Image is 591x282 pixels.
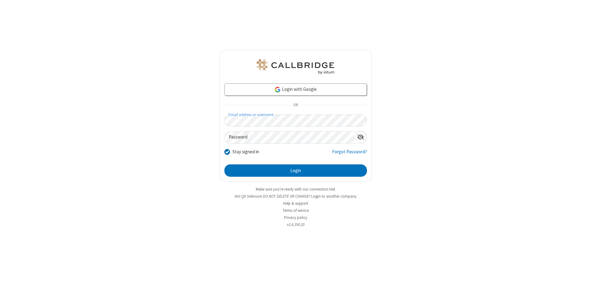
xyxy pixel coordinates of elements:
a: Terms of service [283,208,309,213]
img: google-icon.png [274,86,281,93]
label: Stay signed in [232,148,259,155]
li: v2.6.350.20 [219,222,372,228]
div: Show password [355,131,367,143]
a: Help & support [283,201,308,206]
li: Not QA Selenium DO NOT DELETE OR CHANGE? [219,193,372,199]
a: Make sure you're ready with our connection test [256,187,335,192]
button: Login to another company [311,193,356,199]
img: QA Selenium DO NOT DELETE OR CHANGE [255,59,336,74]
span: OR [291,101,300,110]
a: Login with Google [224,83,367,96]
a: Privacy policy [284,215,307,220]
input: Password [225,131,355,143]
input: Email address or username [224,115,367,127]
button: Login [224,164,367,177]
a: Forgot Password? [332,148,367,160]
